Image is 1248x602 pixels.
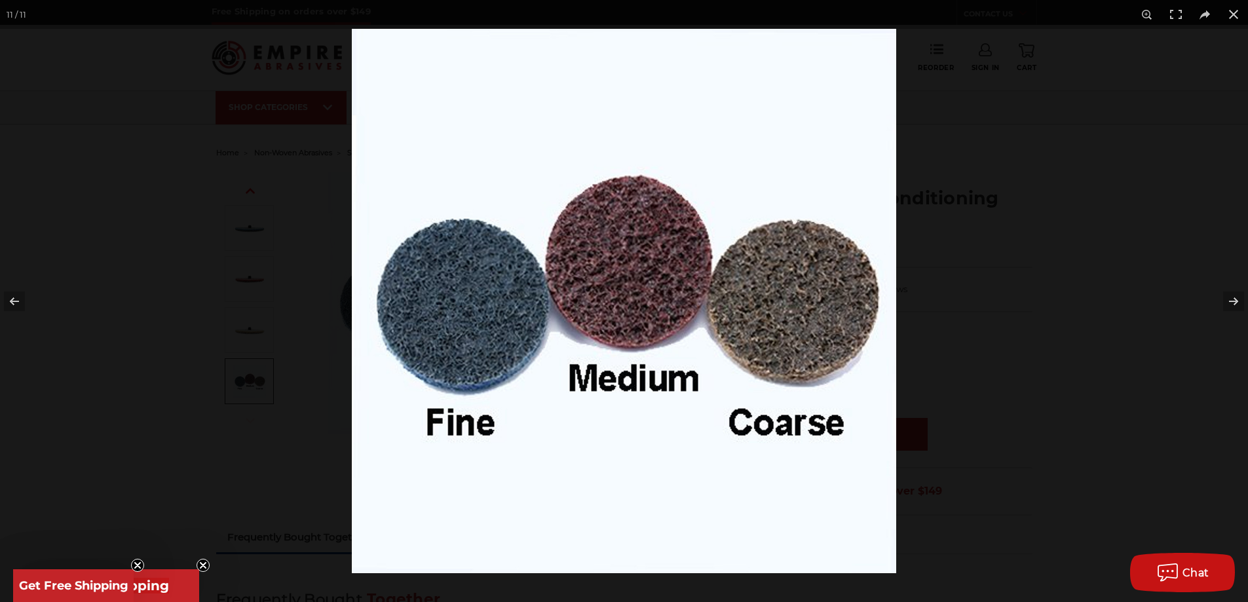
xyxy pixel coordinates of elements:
button: Chat [1130,553,1235,592]
span: Get Free Shipping [19,578,128,593]
img: Surface_Conditioning_Types2_28657.1422786408.1280.1280__87628.1700676664.jpg [352,29,896,573]
button: Close teaser [197,559,210,572]
div: Get Free ShippingClose teaser [13,569,199,602]
button: Close teaser [131,559,144,572]
div: Get Free ShippingClose teaser [13,569,134,602]
span: Chat [1182,567,1209,579]
button: Next (arrow right) [1202,269,1248,334]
